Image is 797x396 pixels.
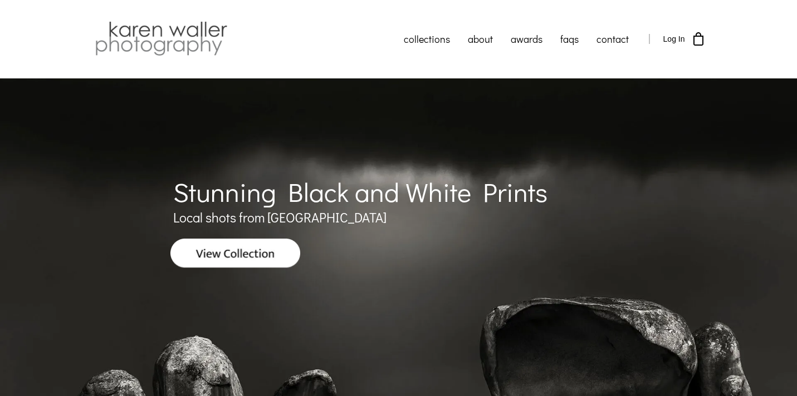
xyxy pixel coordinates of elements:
a: awards [502,25,551,53]
a: faqs [551,25,588,53]
a: collections [395,25,459,53]
span: Local shots from [GEOGRAPHIC_DATA] [173,209,387,226]
img: Karen Waller Photography [92,19,230,58]
span: Log In [663,34,685,43]
img: View Collection [170,239,301,268]
a: about [459,25,502,53]
a: contact [588,25,638,53]
span: Stunning Black and White Prints [173,174,547,209]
